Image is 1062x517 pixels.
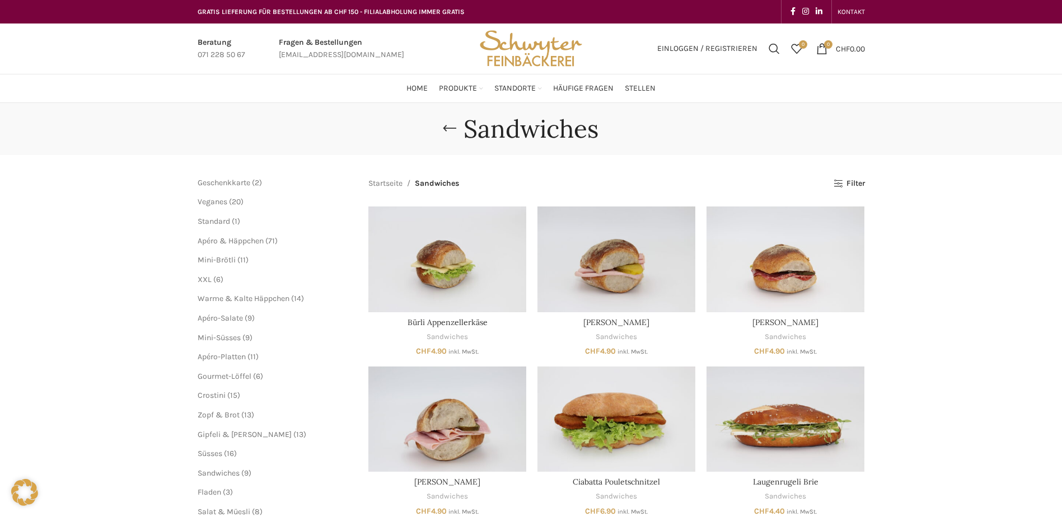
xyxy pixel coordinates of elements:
[799,40,807,49] span: 0
[439,77,483,100] a: Produkte
[583,317,649,327] a: [PERSON_NAME]
[198,507,250,516] a: Salat & Müesli
[834,179,864,189] a: Filter
[198,487,221,497] a: Fladen
[256,372,260,381] span: 6
[198,430,292,439] a: Gipfeli & [PERSON_NAME]
[226,487,230,497] span: 3
[198,275,212,284] span: XXL
[235,217,237,226] span: 1
[625,77,656,100] a: Stellen
[198,217,230,226] a: Standard
[416,346,447,356] bdi: 4.90
[406,77,428,100] a: Home
[596,491,637,502] a: Sandwiches
[268,236,275,246] span: 71
[368,206,526,312] a: Bürli Appenzellerkäse
[812,4,826,20] a: Linkedin social link
[754,506,769,516] span: CHF
[244,410,251,420] span: 13
[198,255,236,265] a: Mini-Brötli
[476,23,586,74] img: Bäckerei Schwyter
[279,36,404,62] a: Infobox link
[476,43,586,53] a: Site logo
[765,491,806,502] a: Sandwiches
[416,506,431,516] span: CHF
[250,352,256,361] span: 11
[240,255,246,265] span: 11
[494,83,536,94] span: Standorte
[754,346,785,356] bdi: 4.90
[198,333,241,342] a: Mini-Süsses
[198,313,243,323] a: Apéro-Salate
[198,391,226,400] a: Crostini
[416,506,447,516] bdi: 4.90
[573,477,660,487] a: Ciabatta Pouletschnitzel
[192,77,871,100] div: Main navigation
[406,83,428,94] span: Home
[414,477,480,487] a: [PERSON_NAME]
[198,449,222,458] a: Süsses
[537,366,695,472] a: Ciabatta Pouletschnitzel
[198,468,240,478] a: Sandwiches
[811,37,871,60] a: 0 CHF0.00
[585,506,616,516] bdi: 6.90
[416,346,431,356] span: CHF
[657,45,757,53] span: Einloggen / Registrieren
[198,178,250,187] a: Geschenkkarte
[838,1,865,23] a: KONTAKT
[247,313,252,323] span: 9
[227,449,234,458] span: 16
[785,37,808,60] a: 0
[753,477,818,487] a: Laugenrugeli Brie
[824,40,832,49] span: 0
[198,8,465,16] span: GRATIS LIEFERUNG FÜR BESTELLUNGEN AB CHF 150 - FILIALABHOLUNG IMMER GRATIS
[408,317,488,327] a: Bürli Appenzellerkäse
[832,1,871,23] div: Secondary navigation
[427,491,468,502] a: Sandwiches
[198,294,289,303] a: Warme & Kalte Häppchen
[838,8,865,16] span: KONTAKT
[415,177,459,190] span: Sandwiches
[368,177,459,190] nav: Breadcrumb
[617,348,648,355] small: inkl. MwSt.
[436,117,464,140] a: Go back
[448,508,479,515] small: inkl. MwSt.
[617,508,648,515] small: inkl. MwSt.
[754,346,769,356] span: CHF
[787,348,817,355] small: inkl. MwSt.
[368,177,403,190] a: Startseite
[464,114,598,144] h1: Sandwiches
[198,410,240,420] a: Zopf & Brot
[836,44,850,53] span: CHF
[439,83,477,94] span: Produkte
[198,197,227,206] a: Veganes
[232,197,241,206] span: 20
[198,352,246,361] a: Apéro-Platten
[245,333,250,342] span: 9
[754,506,785,516] bdi: 4.40
[707,206,864,312] a: Bürli Salami
[198,372,251,381] a: Gourmet-Löffel
[230,391,237,400] span: 15
[296,430,303,439] span: 13
[216,275,221,284] span: 6
[799,4,812,20] a: Instagram social link
[585,346,600,356] span: CHF
[198,236,264,246] a: Apéro & Häppchen
[427,332,468,342] a: Sandwiches
[763,37,785,60] a: Suchen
